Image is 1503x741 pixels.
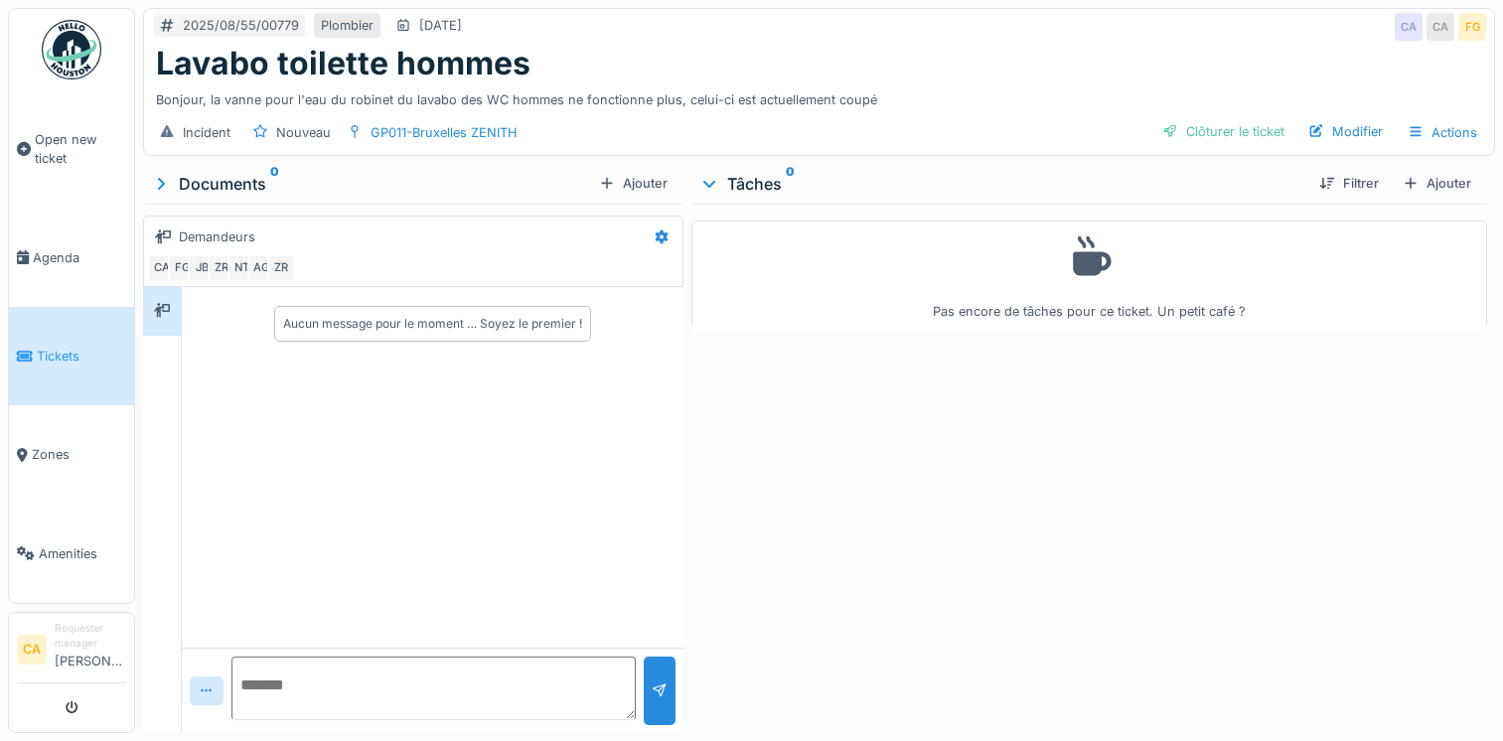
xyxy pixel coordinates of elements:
[321,16,374,35] div: Plombier
[267,254,295,282] div: ZR
[9,90,134,209] a: Open new ticket
[1154,118,1292,145] div: Clôturer le ticket
[42,20,101,79] img: Badge_color-CXgf-gQk.svg
[227,254,255,282] div: NT
[270,172,279,196] sup: 0
[156,82,1482,109] div: Bonjour, la vanne pour l'eau du robinet du lavabo des WC hommes ne fonctionne plus, celui-ci est ...
[9,505,134,603] a: Amenities
[786,172,795,196] sup: 0
[591,170,676,197] div: Ajouter
[55,621,126,652] div: Requester manager
[276,123,331,142] div: Nouveau
[17,621,126,683] a: CA Requester manager[PERSON_NAME]
[1427,13,1454,41] div: CA
[1395,13,1423,41] div: CA
[371,123,518,142] div: GP011-Bruxelles ZENITH
[35,130,126,168] span: Open new ticket
[9,209,134,307] a: Agenda
[39,544,126,563] span: Amenities
[1458,13,1486,41] div: FG
[208,254,235,282] div: ZR
[55,621,126,678] li: [PERSON_NAME]
[1300,118,1391,145] div: Modifier
[1395,170,1479,197] div: Ajouter
[1311,170,1387,197] div: Filtrer
[156,45,530,82] h1: Lavabo toilette hommes
[33,248,126,267] span: Agenda
[283,315,582,333] div: Aucun message pour le moment … Soyez le premier !
[179,227,255,246] div: Demandeurs
[32,445,126,464] span: Zones
[148,254,176,282] div: CA
[247,254,275,282] div: AG
[1399,118,1486,147] div: Actions
[151,172,591,196] div: Documents
[37,347,126,366] span: Tickets
[183,16,299,35] div: 2025/08/55/00779
[188,254,216,282] div: JB
[419,16,462,35] div: [DATE]
[9,307,134,405] a: Tickets
[183,123,230,142] div: Incident
[9,405,134,504] a: Zones
[168,254,196,282] div: FG
[17,635,47,665] li: CA
[699,172,1303,196] div: Tâches
[704,229,1474,322] div: Pas encore de tâches pour ce ticket. Un petit café ?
